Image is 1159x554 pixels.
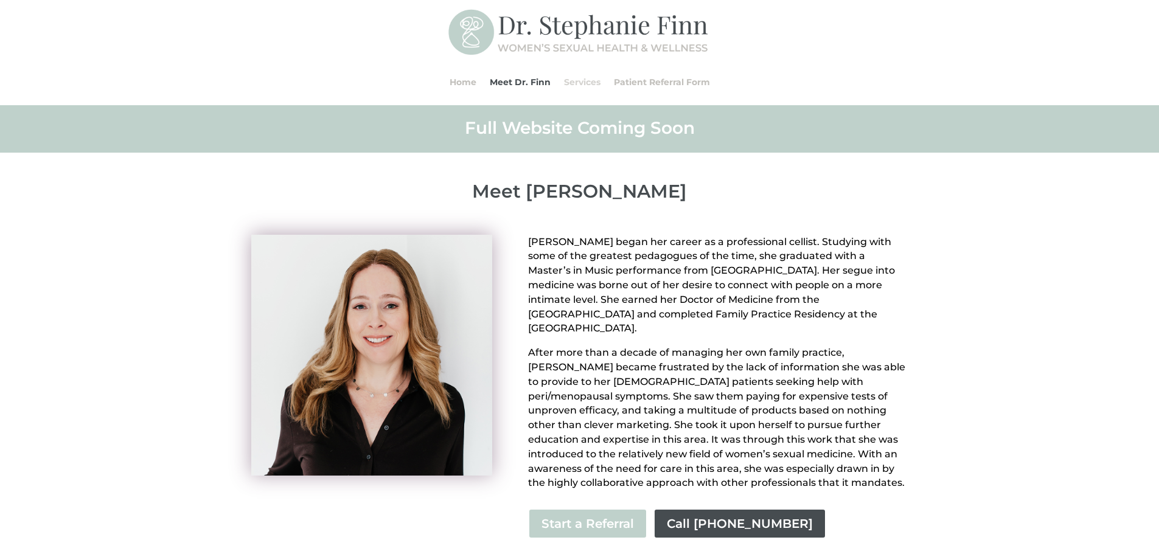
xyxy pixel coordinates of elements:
img: Stephanie Finn Headshot 02 [251,235,492,476]
p: [PERSON_NAME] began her career as a professional cellist. Studying with some of the greatest peda... [528,235,908,346]
h2: Full Website Coming Soon [251,117,908,145]
a: Start a Referral [528,508,647,539]
a: Home [450,59,476,105]
a: Services [564,59,600,105]
p: After more than a decade of managing her own family practice, [PERSON_NAME] became frustrated by ... [528,345,908,490]
a: Meet Dr. Finn [490,59,551,105]
p: Meet [PERSON_NAME] [251,181,908,203]
a: Patient Referral Form [614,59,710,105]
a: Call [PHONE_NUMBER] [653,508,826,539]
